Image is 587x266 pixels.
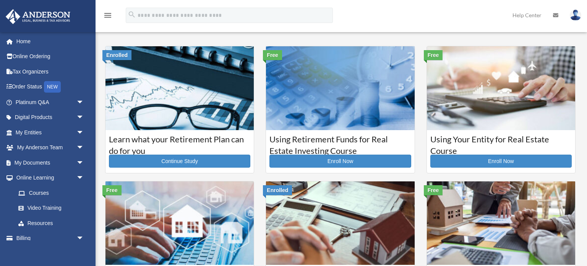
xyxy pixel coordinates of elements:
a: Tax Organizers [5,64,96,79]
div: Free [424,50,443,60]
i: search [128,10,136,19]
img: User Pic [570,10,581,21]
a: Resources [11,215,96,231]
span: arrow_drop_down [76,95,92,110]
a: Platinum Q&Aarrow_drop_down [5,95,96,110]
div: NEW [44,81,61,93]
a: menu [103,13,112,20]
a: Online Learningarrow_drop_down [5,170,96,186]
div: Free [263,50,282,60]
h3: Using Your Entity for Real Estate Course [430,134,572,153]
a: Enroll Now [430,155,572,168]
img: Anderson Advisors Platinum Portal [3,9,73,24]
a: Enroll Now [269,155,411,168]
a: My Anderson Teamarrow_drop_down [5,140,96,155]
span: arrow_drop_down [76,140,92,156]
div: Free [424,185,443,195]
a: Digital Productsarrow_drop_down [5,110,96,125]
a: Continue Study [109,155,250,168]
h3: Using Retirement Funds for Real Estate Investing Course [269,134,411,153]
div: Enrolled [263,185,292,195]
a: Video Training [11,201,96,216]
i: menu [103,11,112,20]
a: Courses [11,185,92,201]
a: Billingarrow_drop_down [5,231,96,246]
span: arrow_drop_down [76,155,92,171]
a: My Documentsarrow_drop_down [5,155,96,170]
div: Free [102,185,122,195]
span: arrow_drop_down [76,110,92,126]
span: arrow_drop_down [76,170,92,186]
h3: Learn what your Retirement Plan can do for you [109,134,250,153]
a: My Entitiesarrow_drop_down [5,125,96,140]
span: arrow_drop_down [76,231,92,246]
span: arrow_drop_down [76,125,92,140]
a: Online Ordering [5,49,96,64]
div: Enrolled [102,50,131,60]
a: Order StatusNEW [5,79,96,95]
a: Home [5,34,96,49]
